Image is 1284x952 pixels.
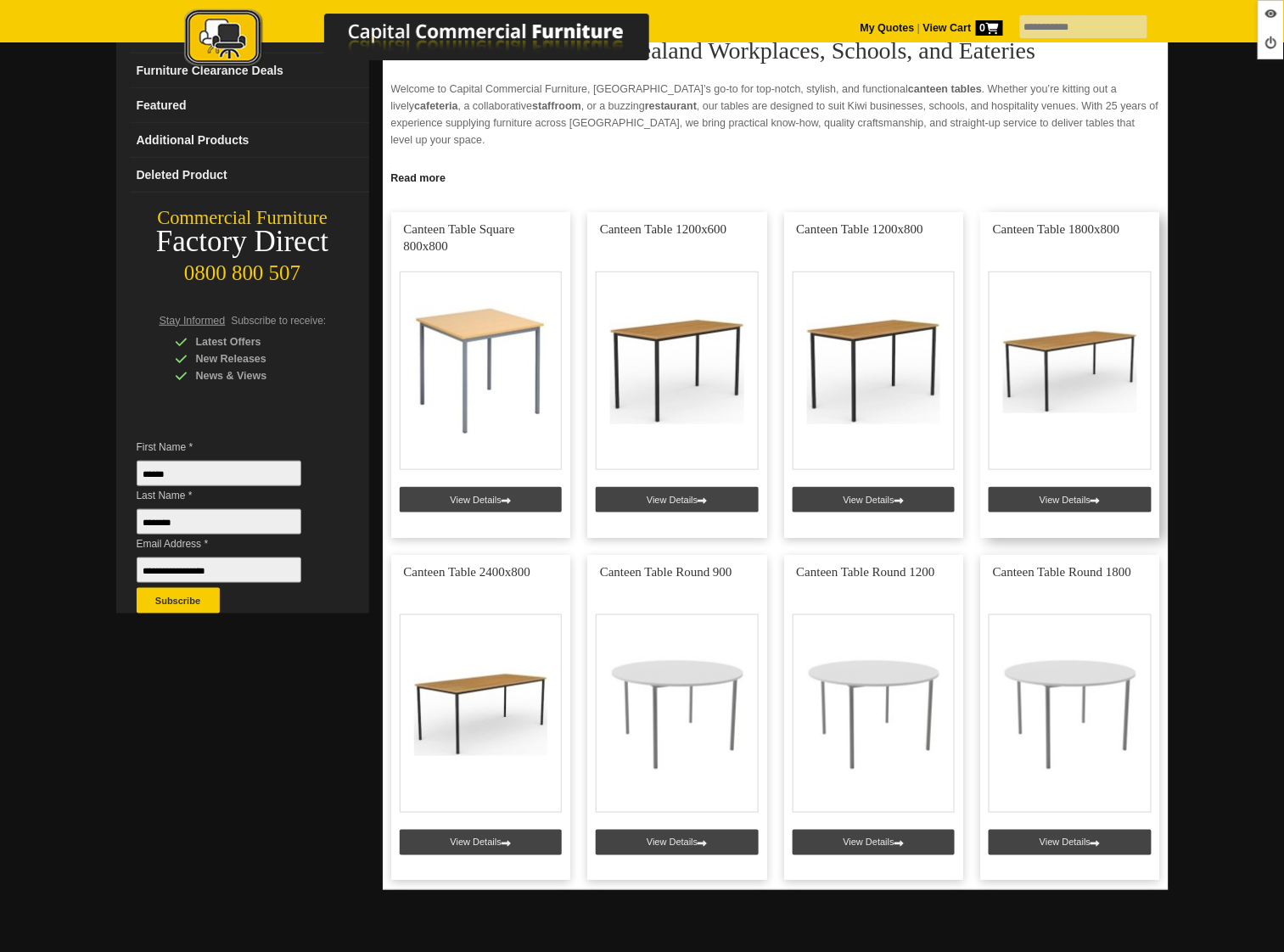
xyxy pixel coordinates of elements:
[645,100,697,112] strong: restaurant
[532,100,581,112] strong: staffroom
[908,83,982,95] strong: canteen tables
[130,88,369,123] a: Featured
[137,487,327,504] span: Last Name *
[130,123,369,158] a: Additional Products
[920,22,1002,34] a: View Cart0
[231,315,326,327] span: Subscribe to receive:
[923,22,1003,34] strong: View Cart
[137,8,732,76] a: Capital Commercial Furniture Logo
[137,8,732,70] img: Capital Commercial Furniture Logo
[175,350,336,367] div: New Releases
[137,439,327,456] span: First Name *
[383,165,1169,187] a: Click to read more
[137,509,301,535] input: Last Name *
[391,162,1160,188] h2: Why Choose Our Canteen Tables?
[160,315,226,327] span: Stay Informed
[137,557,301,583] input: Email Address *
[116,230,369,254] div: Factory Direct
[976,20,1003,36] span: 0
[137,535,327,552] span: Email Address *
[137,461,301,486] input: First Name *
[391,81,1160,148] p: Welcome to Capital Commercial Furniture, [GEOGRAPHIC_DATA]’s go-to for top-notch, stylish, and fu...
[116,206,369,230] div: Commercial Furniture
[175,367,336,384] div: News & Views
[137,588,220,613] button: Subscribe
[861,22,915,34] a: My Quotes
[391,38,1160,64] h2: Canteen Tables for New Zealand Workplaces, Schools, and Eateries
[414,100,457,112] strong: cafeteria
[130,53,369,88] a: Furniture Clearance Deals
[116,253,369,285] div: 0800 800 507
[175,333,336,350] div: Latest Offers
[130,158,369,193] a: Deleted Product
